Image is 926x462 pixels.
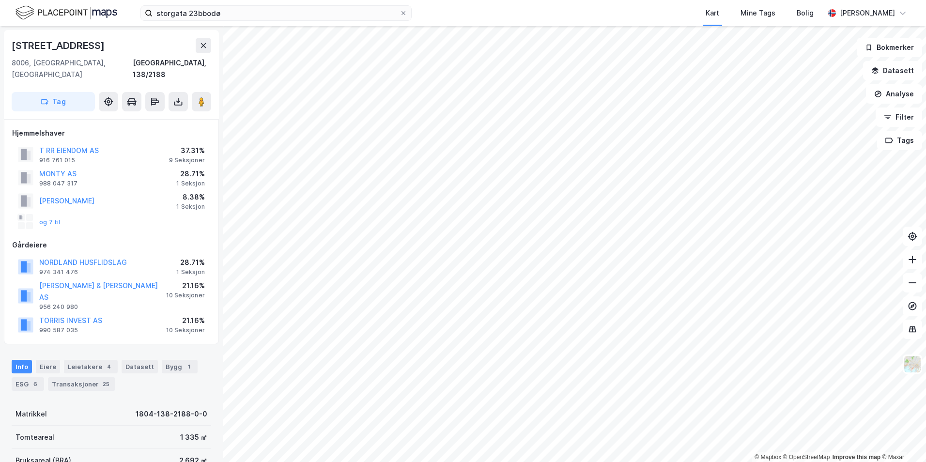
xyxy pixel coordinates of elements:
div: Bolig [797,7,814,19]
div: 988 047 317 [39,180,77,187]
div: [PERSON_NAME] [840,7,895,19]
button: Tag [12,92,95,111]
div: 1 [184,362,194,371]
div: 1804-138-2188-0-0 [136,408,207,420]
div: Tomteareal [15,431,54,443]
div: 9 Seksjoner [169,156,205,164]
div: 21.16% [166,315,205,326]
div: Kart [706,7,719,19]
div: Mine Tags [741,7,775,19]
div: 37.31% [169,145,205,156]
a: Mapbox [755,454,781,461]
button: Tags [877,131,922,150]
div: Info [12,360,32,373]
div: 1 Seksjon [176,268,205,276]
a: Improve this map [833,454,880,461]
div: 974 341 476 [39,268,78,276]
img: logo.f888ab2527a4732fd821a326f86c7f29.svg [15,4,117,21]
div: 1 335 ㎡ [180,431,207,443]
div: Kontrollprogram for chat [878,416,926,462]
div: 28.71% [176,257,205,268]
div: 25 [101,379,111,389]
div: 4 [104,362,114,371]
button: Filter [876,108,922,127]
div: 8.38% [176,191,205,203]
div: 916 761 015 [39,156,75,164]
a: OpenStreetMap [783,454,830,461]
div: 1 Seksjon [176,203,205,211]
div: 956 240 980 [39,303,78,311]
div: Eiere [36,360,60,373]
div: 990 587 035 [39,326,78,334]
div: [GEOGRAPHIC_DATA], 138/2188 [133,57,211,80]
button: Bokmerker [857,38,922,57]
div: ESG [12,377,44,391]
iframe: Chat Widget [878,416,926,462]
div: 10 Seksjoner [166,326,205,334]
div: 10 Seksjoner [166,292,205,299]
div: Gårdeiere [12,239,211,251]
div: Datasett [122,360,158,373]
div: [STREET_ADDRESS] [12,38,107,53]
div: 6 [31,379,40,389]
button: Analyse [866,84,922,104]
input: Søk på adresse, matrikkel, gårdeiere, leietakere eller personer [153,6,400,20]
div: Transaksjoner [48,377,115,391]
div: 21.16% [166,280,205,292]
div: 8006, [GEOGRAPHIC_DATA], [GEOGRAPHIC_DATA] [12,57,133,80]
img: Z [903,355,922,373]
button: Datasett [863,61,922,80]
div: Leietakere [64,360,118,373]
div: Hjemmelshaver [12,127,211,139]
div: 1 Seksjon [176,180,205,187]
div: Matrikkel [15,408,47,420]
div: Bygg [162,360,198,373]
div: 28.71% [176,168,205,180]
